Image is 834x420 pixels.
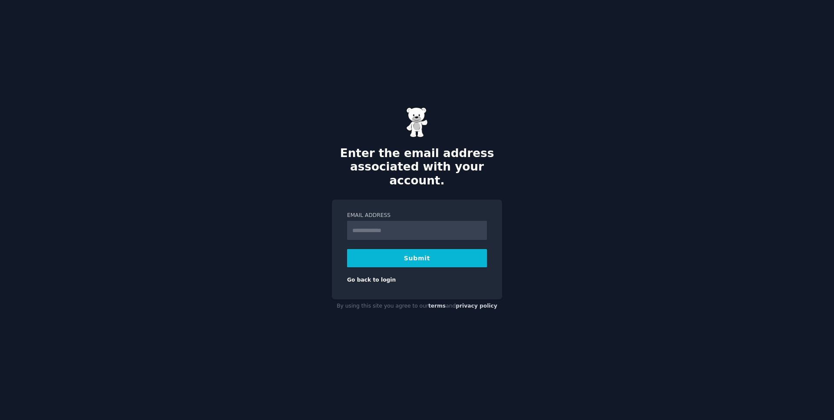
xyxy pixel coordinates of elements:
[428,303,446,309] a: terms
[347,249,487,267] button: Submit
[456,303,497,309] a: privacy policy
[332,299,502,313] div: By using this site you agree to our and
[347,277,396,283] a: Go back to login
[332,147,502,188] h2: Enter the email address associated with your account.
[347,212,487,220] label: Email Address
[406,107,428,138] img: Gummy Bear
